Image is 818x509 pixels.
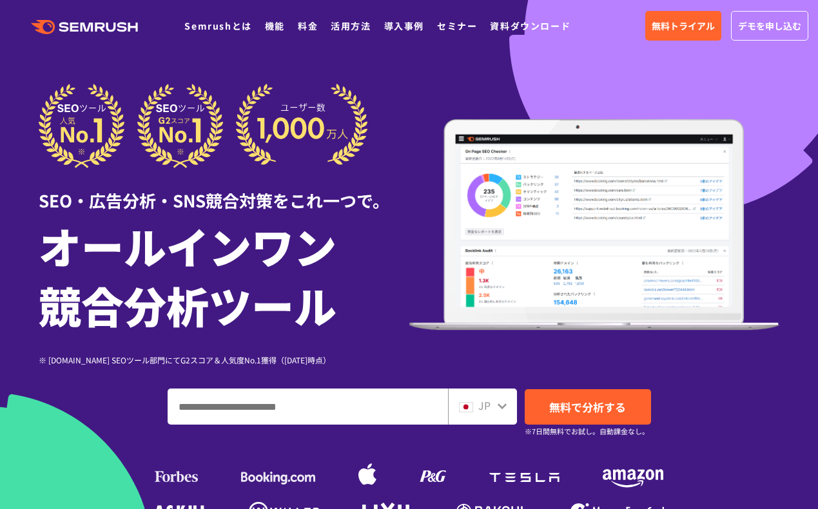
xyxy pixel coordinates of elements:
div: ※ [DOMAIN_NAME] SEOツール部門にてG2スコア＆人気度No.1獲得（[DATE]時点） [39,354,409,366]
a: 無料トライアル [645,11,721,41]
a: 活用方法 [331,19,371,32]
a: セミナー [437,19,477,32]
small: ※7日間無料でお試し。自動課金なし。 [525,425,649,437]
a: 機能 [265,19,285,32]
span: デモを申し込む [738,19,801,33]
a: デモを申し込む [731,11,808,41]
span: JP [478,398,491,413]
input: ドメイン、キーワードまたはURLを入力してください [168,389,447,424]
a: 導入事例 [384,19,424,32]
span: 無料トライアル [652,19,715,33]
span: 無料で分析する [549,399,626,415]
a: 料金 [298,19,318,32]
a: 資料ダウンロード [490,19,570,32]
a: 無料で分析する [525,389,651,425]
a: Semrushとは [184,19,251,32]
div: SEO・広告分析・SNS競合対策をこれ一つで。 [39,168,409,213]
h1: オールインワン 競合分析ツール [39,216,409,334]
